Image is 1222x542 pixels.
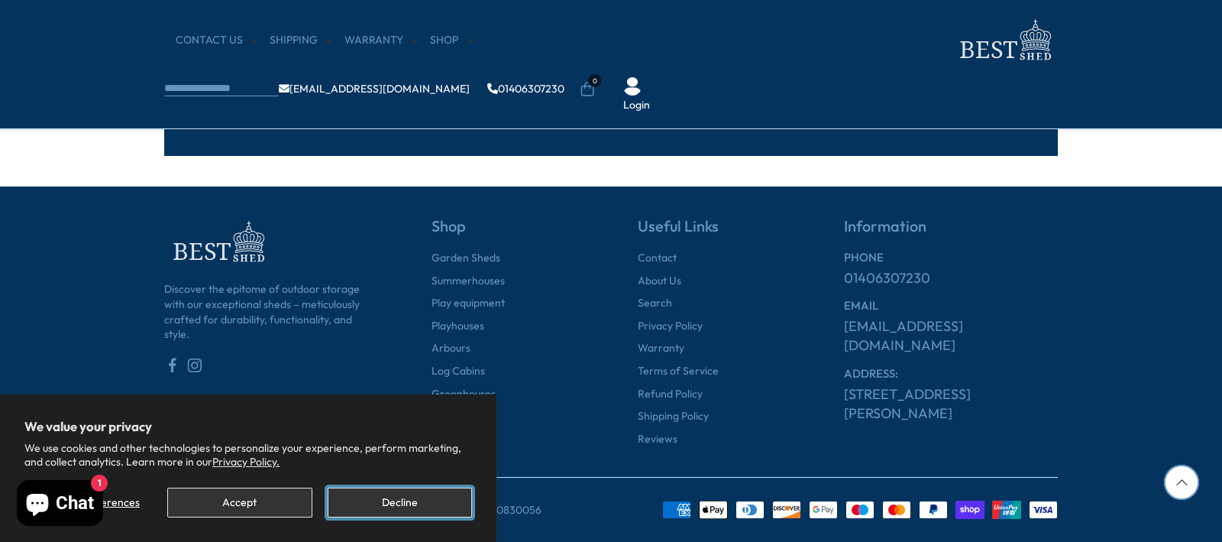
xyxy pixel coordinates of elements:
[844,316,1058,355] a: [EMAIL_ADDRESS][DOMAIN_NAME]
[638,217,790,251] h5: Useful Links
[638,251,677,266] a: Contact
[167,488,312,518] button: Accept
[176,33,258,48] a: CONTACT US
[638,341,684,356] a: Warranty
[24,441,472,469] p: We use cookies and other technologies to personalize your experience, perform marketing, and coll...
[430,33,474,48] a: Shop
[638,409,709,424] a: Shipping Policy
[487,83,564,94] a: 01406307230
[164,217,271,267] img: footer-logo
[432,364,485,379] a: Log Cabins
[844,268,930,287] a: 01406307230
[432,296,505,311] a: Play equipment
[844,367,1058,381] h6: ADDRESS:
[432,341,470,356] a: Arbours
[623,98,650,113] a: Login
[638,364,719,379] a: Terms of Service
[638,274,681,289] a: About Us
[432,251,500,266] a: Garden Sheds
[432,387,496,402] a: Greenhouses
[588,74,601,87] span: 0
[844,299,1058,313] h6: EMAIL
[279,83,470,94] a: [EMAIL_ADDRESS][DOMAIN_NAME]
[844,217,1058,251] h5: Information
[164,282,378,357] p: Discover the epitome of outdoor storage with our exceptional sheds – meticulously crafted for dur...
[24,419,472,434] h2: We value your privacy
[270,33,333,48] a: Shipping
[844,251,1058,265] h6: PHONE
[212,455,280,469] a: Privacy Policy.
[623,77,642,96] img: User Icon
[12,480,108,530] inbox-online-store-chat: Shopify online store chat
[344,33,419,48] a: Warranty
[638,296,672,311] a: Search
[638,319,703,334] a: Privacy Policy
[844,385,1058,423] a: [STREET_ADDRESS][PERSON_NAME]
[328,488,472,518] button: Decline
[951,15,1058,65] img: logo
[432,217,584,251] h5: Shop
[432,319,484,334] a: Playhouses
[638,387,703,402] a: Refund Policy
[432,274,505,289] a: Summerhouses
[580,82,595,97] a: 0
[638,432,677,447] a: Reviews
